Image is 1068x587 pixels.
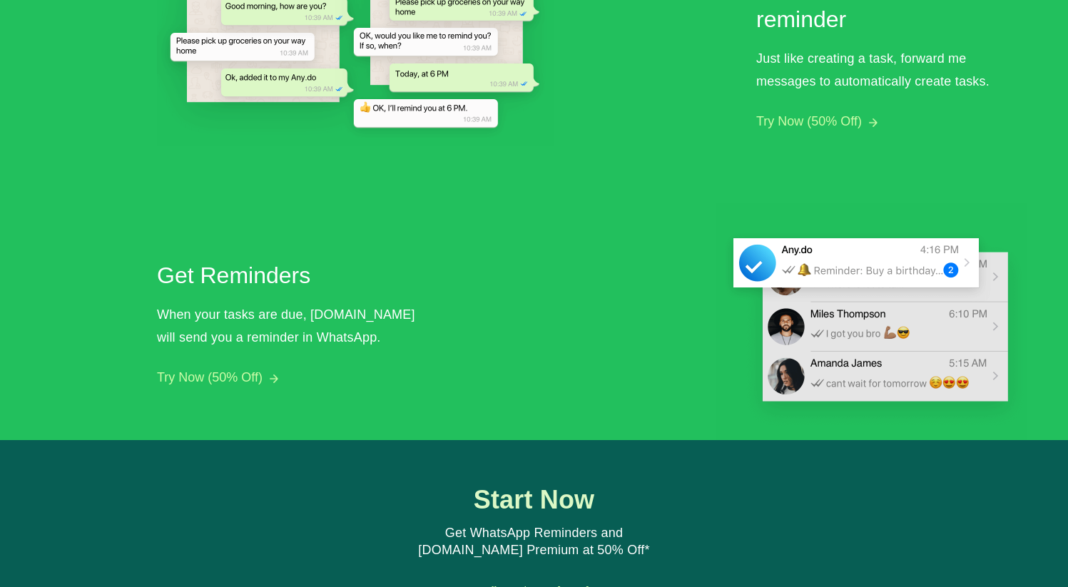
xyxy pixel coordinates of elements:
[756,47,1027,93] div: Just like creating a task, forward me messages to automatically create tasks.
[157,370,263,385] button: Try Now (50% Off)
[716,203,1027,440] img: Get Reminders in WhatsApp
[869,118,878,127] img: arrow
[402,486,666,514] h1: Start Now
[402,525,666,559] div: Get WhatsApp Reminders and [DOMAIN_NAME] Premium at 50% Off*
[756,114,862,129] button: Try Now (50% Off)
[270,374,278,383] img: arrow
[157,303,428,349] div: When your tasks are due, [DOMAIN_NAME] will send you a reminder in WhatsApp.
[157,258,421,292] h2: Get Reminders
